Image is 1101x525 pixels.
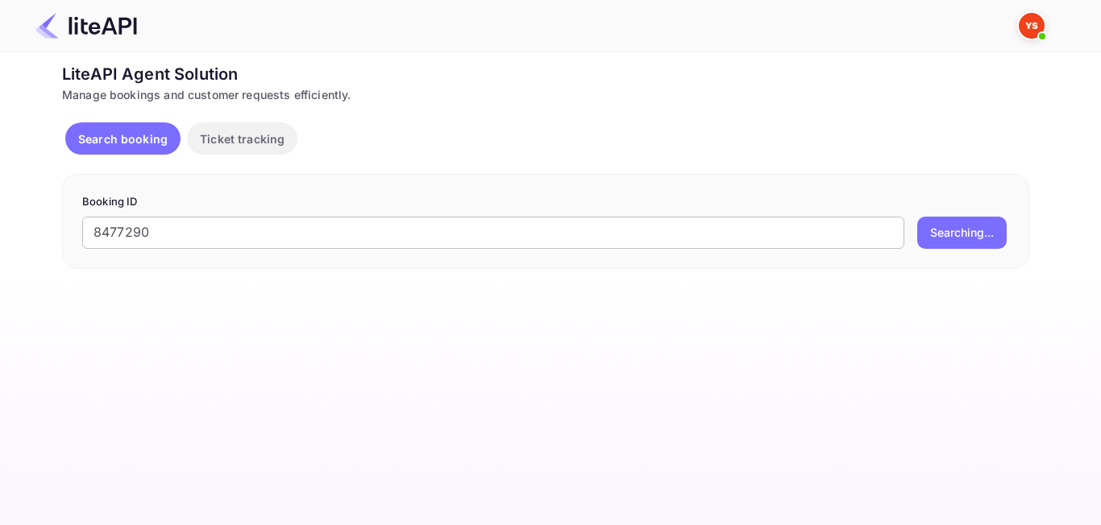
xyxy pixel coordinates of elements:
[62,62,1029,86] div: LiteAPI Agent Solution
[78,130,168,147] p: Search booking
[200,130,285,147] p: Ticket tracking
[82,217,904,249] input: Enter Booking ID (e.g., 63782194)
[35,13,137,39] img: LiteAPI Logo
[917,217,1007,249] button: Searching...
[62,86,1029,103] div: Manage bookings and customer requests efficiently.
[82,194,1009,210] p: Booking ID
[1019,13,1045,39] img: Yandex Support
